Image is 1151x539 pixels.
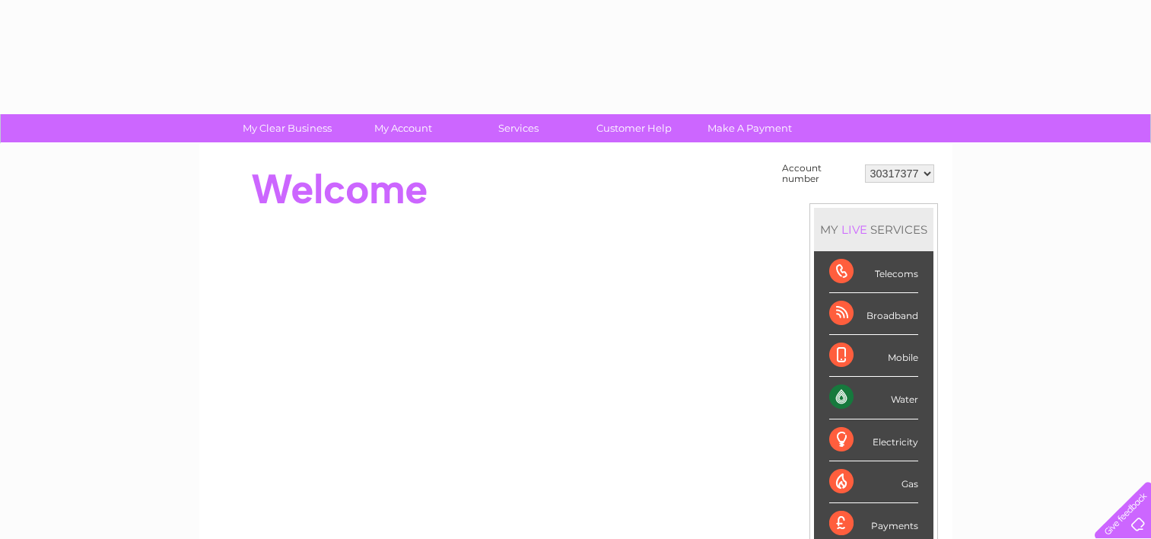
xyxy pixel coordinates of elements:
div: LIVE [838,222,870,237]
div: Broadband [829,293,918,335]
a: My Account [340,114,466,142]
a: Customer Help [571,114,697,142]
div: Electricity [829,419,918,461]
a: Make A Payment [687,114,812,142]
div: Telecoms [829,251,918,293]
div: Water [829,377,918,419]
div: Gas [829,461,918,503]
div: Mobile [829,335,918,377]
a: My Clear Business [224,114,350,142]
a: Services [456,114,581,142]
td: Account number [778,159,861,188]
div: MY SERVICES [814,208,933,251]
